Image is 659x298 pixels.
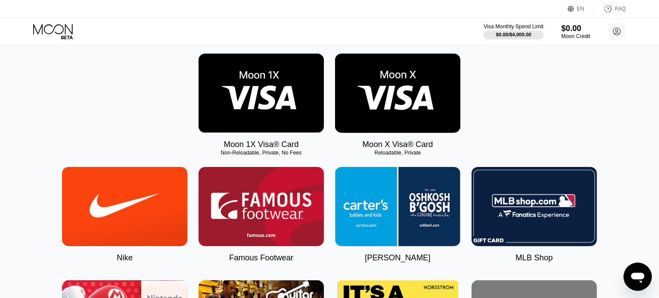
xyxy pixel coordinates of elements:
[562,33,590,39] div: Moon Credit
[484,23,543,39] div: Visa Monthly Spend Limit$0.00/$4,000.00
[624,263,652,291] iframe: Кнопка запуска окна обмена сообщениями
[595,4,626,13] div: FAQ
[496,32,531,37] div: $0.00 / $4,000.00
[335,150,460,156] div: Reloadable, Private
[199,150,324,156] div: Non-Reloadable, Private, No Fees
[224,140,299,149] div: Moon 1X Visa® Card
[562,24,590,39] div: $0.00Moon Credit
[615,6,626,12] div: FAQ
[117,253,133,263] div: Nike
[484,23,543,30] div: Visa Monthly Spend Limit
[363,140,433,149] div: Moon X Visa® Card
[365,253,430,263] div: [PERSON_NAME]
[562,24,590,33] div: $0.00
[515,253,553,263] div: MLB Shop
[568,4,595,13] div: EN
[577,6,585,12] div: EN
[229,253,293,263] div: Famous Footwear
